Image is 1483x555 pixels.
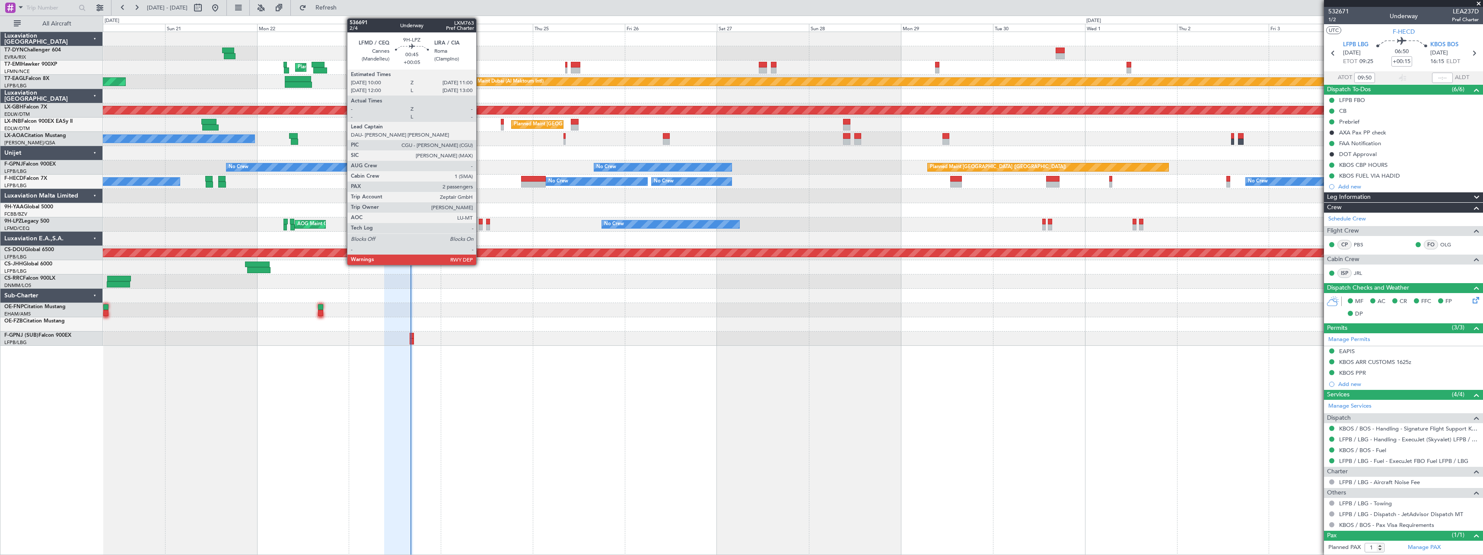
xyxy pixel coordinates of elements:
div: AXA Pax PP check [1339,129,1386,136]
div: Add new [1338,380,1479,388]
span: Services [1327,390,1349,400]
div: Wed 1 [1085,24,1177,32]
div: LFPB FBO [1339,96,1365,104]
a: F-GPNJFalcon 900EX [4,162,56,167]
a: KBOS / BOS - Pax Visa Requirements [1339,521,1434,529]
a: LFPB/LBG [4,268,27,274]
a: LFPB/LBG [4,83,27,89]
a: LFPB / LBG - Handling - ExecuJet (Skyvalet) LFPB / LBG [1339,436,1479,443]
div: Tue 23 [349,24,441,32]
span: 09:25 [1359,57,1373,66]
span: (1/1) [1452,530,1464,539]
div: No Crew [1248,175,1268,188]
a: T7-DYNChallenger 604 [4,48,61,53]
label: Planned PAX [1328,543,1361,552]
a: PBS [1354,241,1373,249]
a: LFPB / LBG - Fuel - ExecuJet FBO Fuel LFPB / LBG [1339,457,1468,465]
span: FP [1445,297,1452,306]
span: Cabin Crew [1327,255,1359,265]
a: LFPB/LBG [4,168,27,175]
a: CS-RRCFalcon 900LX [4,276,55,281]
span: OE-FNP [4,304,24,309]
div: Sat 27 [717,24,809,32]
a: LFPB/LBG [4,339,27,346]
a: EHAM/AMS [4,311,31,317]
span: T7-DYN [4,48,24,53]
a: EDLW/DTM [4,111,30,118]
span: CR [1400,297,1407,306]
a: LFMD/CEQ [4,225,29,232]
div: Thu 25 [533,24,625,32]
span: ATOT [1338,73,1352,82]
span: OE-FZB [4,319,23,324]
span: 9H-LPZ [4,219,22,224]
a: FCBB/BZV [4,211,27,217]
a: JRL [1354,269,1373,277]
a: OE-FNPCitation Mustang [4,304,66,309]
span: Refresh [308,5,344,11]
div: Underway [1390,12,1418,21]
div: AOG Maint Cannes (Mandelieu) [297,218,366,231]
span: Permits [1327,323,1347,333]
div: ISP [1337,268,1352,278]
div: KBOS ARR CUSTOMS 1625z [1339,358,1411,366]
span: Dispatch [1327,413,1351,423]
a: LFPB/LBG [4,254,27,260]
span: (6/6) [1452,85,1464,94]
span: F-GPNJ [4,162,23,167]
span: F-GPNJ (SUB) [4,333,38,338]
span: ETOT [1343,57,1357,66]
div: No Crew [229,161,248,174]
span: Charter [1327,467,1348,477]
div: No Crew [548,175,568,188]
div: Mon 22 [257,24,349,32]
a: OLG [1440,241,1460,249]
a: F-HECDFalcon 7X [4,176,47,181]
span: (3/3) [1452,323,1464,332]
input: --:-- [1432,73,1453,83]
a: CS-DOUGlobal 6500 [4,247,54,252]
span: Pref Charter [1452,16,1479,23]
div: No Crew [596,161,616,174]
div: EAPIS [1339,348,1355,355]
a: EDLW/DTM [4,125,30,132]
span: Dispatch Checks and Weather [1327,283,1409,293]
button: Refresh [295,1,347,15]
span: CS-DOU [4,247,25,252]
span: Flight Crew [1327,226,1359,236]
a: F-GPNJ (SUB)Falcon 900EX [4,333,71,338]
div: Add new [1338,183,1479,190]
span: DP [1355,310,1363,319]
a: LX-AOACitation Mustang [4,133,66,138]
a: LFPB / LBG - Aircraft Noise Fee [1339,478,1420,486]
span: [DATE] [1430,49,1448,57]
div: Wed 24 [441,24,533,32]
span: 1/2 [1328,16,1349,23]
div: Prebrief [1339,118,1359,125]
div: Planned Maint [GEOGRAPHIC_DATA] ([GEOGRAPHIC_DATA]) [514,118,650,131]
a: LFMN/NCE [4,68,30,75]
div: FAA Notification [1339,140,1381,147]
a: 9H-LPZLegacy 500 [4,219,49,224]
span: Dispatch To-Dos [1327,85,1371,95]
div: Thu 2 [1177,24,1269,32]
div: Fri 26 [625,24,717,32]
span: Leg Information [1327,192,1371,202]
span: FFC [1421,297,1431,306]
span: LX-INB [4,119,21,124]
span: [DATE] - [DATE] [147,4,188,12]
div: Planned Maint Dubai (Al Maktoum Intl) [458,75,544,88]
a: T7-EAGLFalcon 8X [4,76,49,81]
a: T7-EMIHawker 900XP [4,62,57,67]
a: LX-GBHFalcon 7X [4,105,47,110]
a: LFPB / LBG - Towing [1339,500,1392,507]
div: Mon 29 [901,24,993,32]
span: F-HECD [4,176,23,181]
a: [PERSON_NAME]/QSA [4,140,55,146]
div: Planned Maint [GEOGRAPHIC_DATA] ([GEOGRAPHIC_DATA]) [930,161,1066,174]
span: 06:50 [1395,48,1409,56]
span: Pax [1327,531,1337,541]
a: EVRA/RIX [4,54,26,61]
div: CB [1339,107,1346,115]
span: 532671 [1328,7,1349,16]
